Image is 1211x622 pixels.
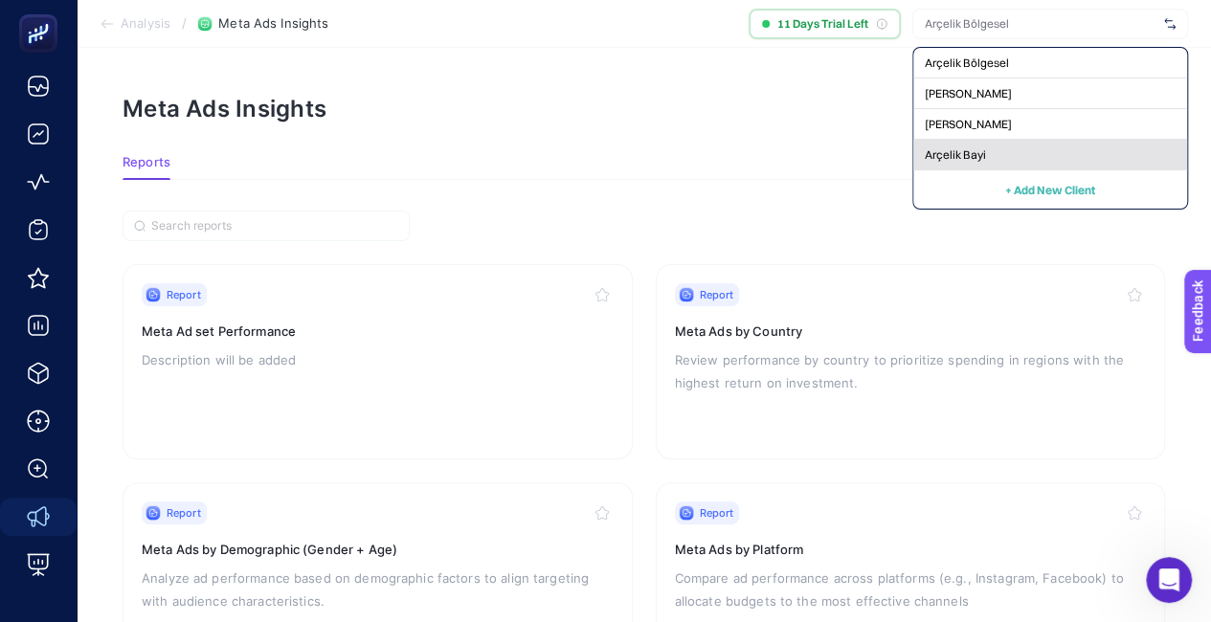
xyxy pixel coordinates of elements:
h3: Meta Ad set Performance [142,322,614,341]
span: 11 Days Trial Left [777,16,868,32]
span: Report [700,505,734,521]
span: Feedback [11,6,73,21]
img: svg%3e [1164,14,1176,33]
button: + Add New Client [1005,178,1095,201]
span: [PERSON_NAME] [925,86,1012,101]
span: Reports [123,155,170,170]
h1: Meta Ads Insights [123,95,326,122]
p: Description will be added [142,348,614,371]
span: + Add New Client [1005,183,1095,197]
span: Arçelik Bölgesel [925,56,1009,71]
h3: Meta Ads by Platform [675,540,1147,559]
p: Review performance by country to prioritize spending in regions with the highest return on invest... [675,348,1147,394]
span: Meta Ads Insights [218,16,328,32]
span: / [182,15,187,31]
input: Search [151,219,398,233]
a: ReportMeta Ad set PerformanceDescription will be added [123,264,633,459]
span: Report [167,505,201,521]
span: Analysis [121,16,170,32]
span: Arçelik Bayi [925,147,986,163]
p: Analyze ad performance based on demographic factors to align targeting with audience characterist... [142,566,614,612]
span: Report [700,287,734,302]
p: Compare ad performance across platforms (e.g., Instagram, Facebook) to allocate budgets to the mo... [675,566,1147,612]
h3: Meta Ads by Demographic (Gender + Age) [142,540,614,559]
button: Reports [123,155,170,180]
span: Report [167,287,201,302]
iframe: Intercom live chat [1146,557,1192,603]
input: Arçelik Bölgesel [925,16,1156,32]
h3: Meta Ads by Country [675,322,1147,341]
span: [PERSON_NAME] [925,117,1012,132]
a: ReportMeta Ads by CountryReview performance by country to prioritize spending in regions with the... [656,264,1166,459]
